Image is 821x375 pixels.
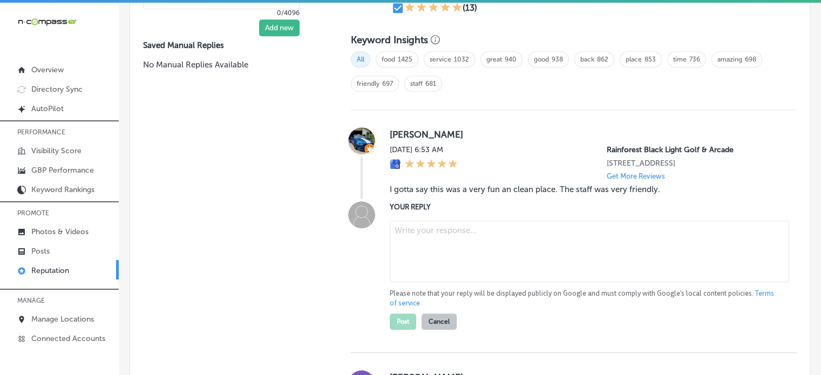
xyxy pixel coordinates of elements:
a: 938 [552,56,563,63]
p: Please note that your reply will be displayed publicly on Google and must comply with Google's lo... [390,289,779,308]
p: No Manual Replies Available [143,59,316,71]
p: Get More Reviews [607,172,665,180]
button: Post [390,313,416,330]
img: Image [348,201,375,228]
a: 940 [505,56,517,63]
p: Visibility Score [31,146,82,155]
a: time [673,56,687,63]
img: 660ab0bf-5cc7-4cb8-ba1c-48b5ae0f18e60NCTV_CLogo_TV_Black_-500x88.png [17,17,77,27]
p: Overview [31,65,64,74]
button: Cancel [422,313,457,330]
a: 736 [689,56,700,63]
p: Manage Locations [31,315,94,324]
label: [PERSON_NAME] [390,129,779,140]
label: YOUR REPLY [390,203,779,211]
p: 0/4096 [143,9,300,17]
p: Rainforest Black Light Golf & Arcade [607,145,779,154]
div: 5 Stars [404,2,463,15]
a: Terms of service [390,289,774,308]
p: AutoPilot [31,104,64,113]
button: Add new [259,19,300,36]
a: staff [410,80,423,87]
a: food [382,56,395,63]
label: [DATE] 6:53 AM [390,145,458,154]
p: Connected Accounts [31,334,105,343]
h3: Keyword Insights [351,34,428,46]
a: service [430,56,451,63]
a: 862 [597,56,608,63]
p: GBP Performance [31,166,94,175]
blockquote: I gotta say this was a very fun an clean place. The staff was very friendly. [390,185,779,194]
p: Directory Sync [31,85,83,94]
a: good [534,56,549,63]
a: 681 [425,80,436,87]
a: 1032 [454,56,469,63]
a: 697 [382,80,393,87]
p: Photos & Videos [31,227,89,236]
a: amazing [717,56,742,63]
a: back [580,56,594,63]
span: All [351,51,370,67]
p: 9129 Front Beach Rd [607,159,779,168]
a: 1425 [398,56,412,63]
a: friendly [357,80,379,87]
a: 698 [745,56,756,63]
label: Saved Manual Replies [143,40,316,50]
a: 853 [644,56,656,63]
p: Keyword Rankings [31,185,94,194]
p: Reputation [31,266,69,275]
div: (13) [463,3,477,13]
a: great [486,56,502,63]
p: Posts [31,247,50,256]
div: 5 Stars [405,159,458,171]
a: place [626,56,642,63]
